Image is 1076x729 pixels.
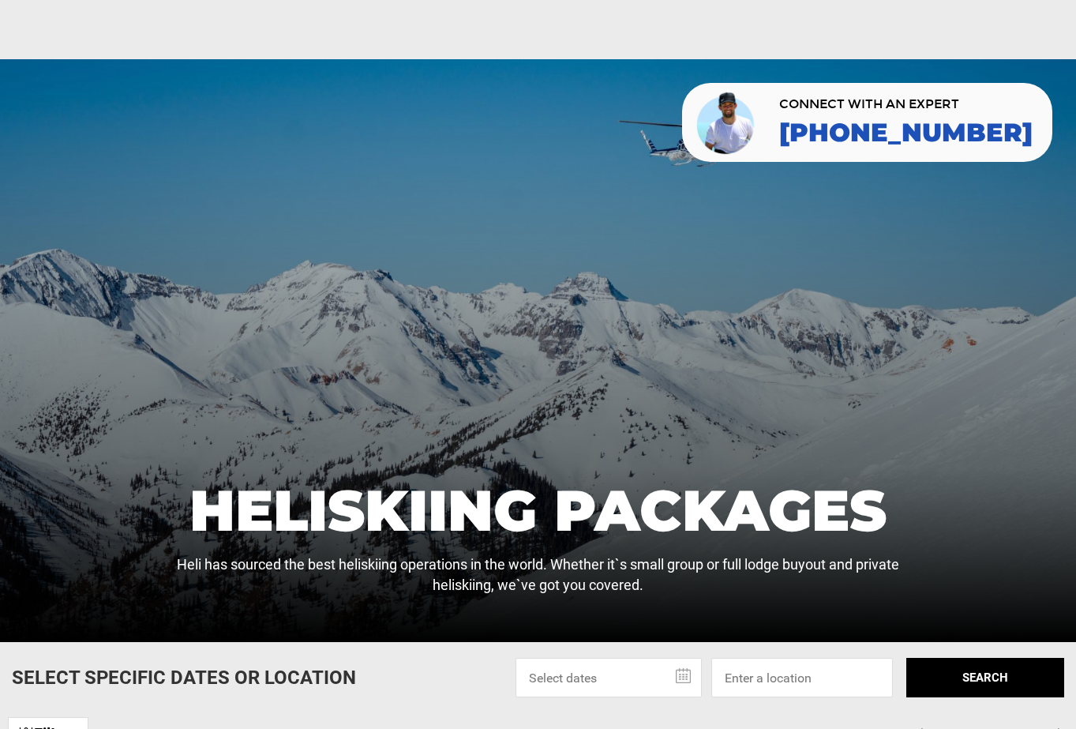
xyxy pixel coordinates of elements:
p: Select Specific Dates Or Location [12,664,356,691]
img: contact our team [694,89,759,156]
p: Heli has sourced the best heliskiing operations in the world. Whether it`s small group or full lo... [145,554,930,595]
span: CONNECT WITH AN EXPERT [779,98,1033,111]
a: [PHONE_NUMBER] [779,118,1033,147]
input: Select dates [516,658,702,697]
input: Enter a location [711,658,893,697]
h1: Heliskiing Packages [145,482,930,539]
button: SEARCH [906,658,1064,697]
